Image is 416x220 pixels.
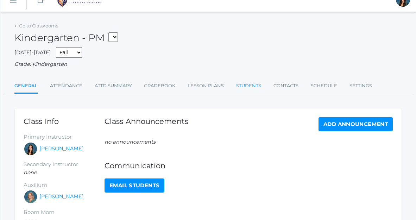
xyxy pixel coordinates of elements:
[105,139,156,145] em: no announcements
[105,117,188,130] h1: Class Announcements
[24,182,105,188] h5: Auxilium
[24,169,37,176] em: none
[144,79,175,93] a: Gradebook
[24,142,38,156] div: Jordyn Dewey
[24,134,105,140] h5: Primary Instructor
[24,117,105,125] h1: Class Info
[105,162,393,170] h1: Communication
[24,190,38,204] div: Maureen Doyle
[349,79,372,93] a: Settings
[311,79,337,93] a: Schedule
[236,79,261,93] a: Students
[19,23,58,29] a: Go to Classrooms
[95,79,132,93] a: Attd Summary
[39,145,84,153] a: [PERSON_NAME]
[14,49,51,56] span: [DATE]-[DATE]
[50,79,82,93] a: Attendance
[39,193,84,201] a: [PERSON_NAME]
[24,162,105,168] h5: Secondary Instructor
[273,79,298,93] a: Contacts
[14,61,402,68] div: Grade: Kindergarten
[14,32,118,44] h2: Kindergarten - PM
[24,209,105,215] h5: Room Mom
[105,178,164,193] a: Email Students
[14,79,38,94] a: General
[188,79,224,93] a: Lesson Plans
[319,117,393,131] a: Add Announcement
